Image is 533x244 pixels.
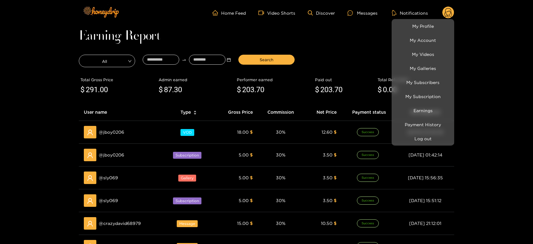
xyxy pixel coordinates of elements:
a: My Subscription [393,91,453,102]
a: Payment History [393,119,453,130]
button: Log out [393,133,453,144]
a: My Videos [393,49,453,60]
a: Earnings [393,105,453,116]
a: My Galleries [393,63,453,74]
a: My Subscribers [393,77,453,88]
a: My Profile [393,21,453,32]
a: My Account [393,35,453,46]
